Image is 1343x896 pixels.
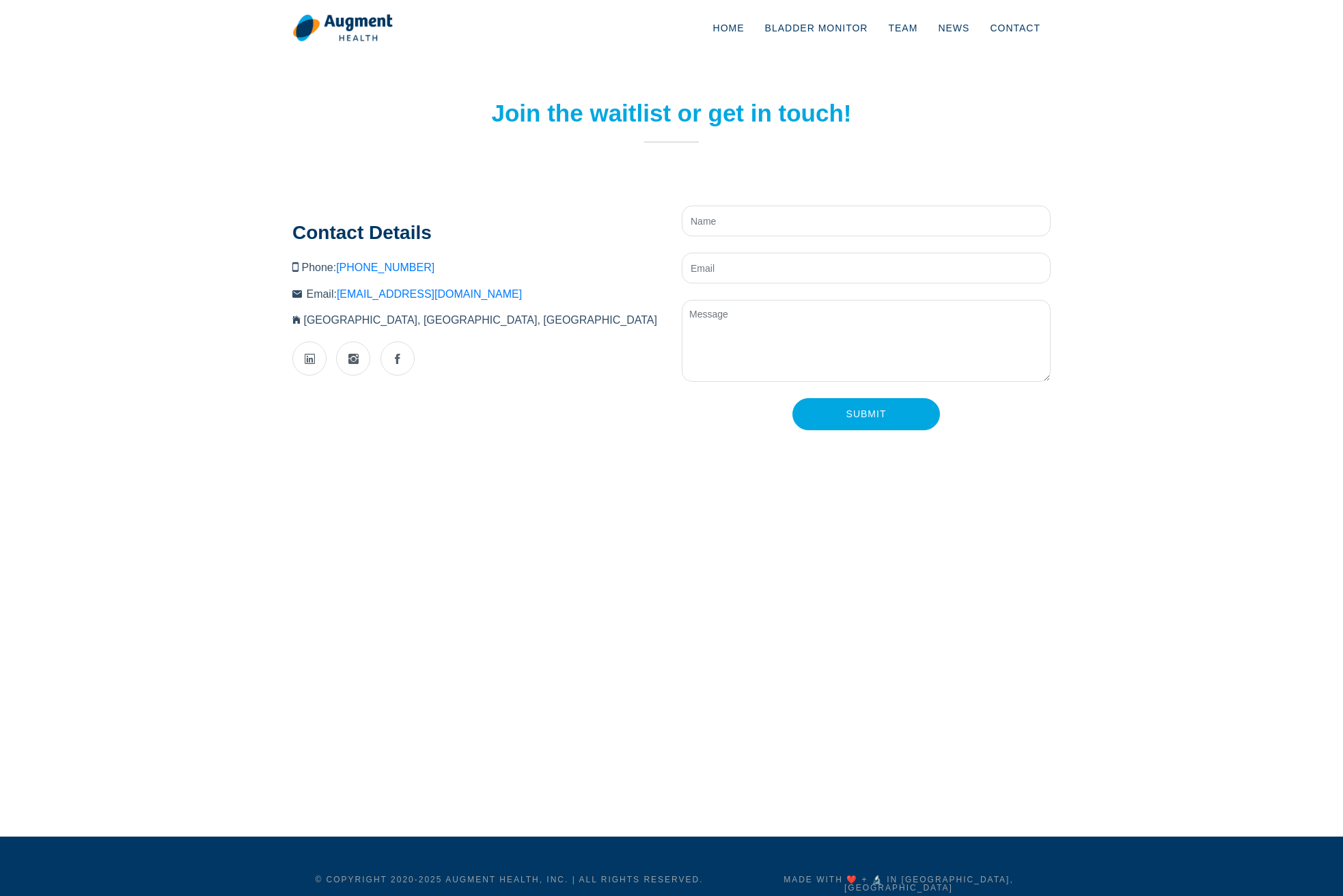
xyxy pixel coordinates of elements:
a: Home [703,5,755,51]
h3: Contact Details [292,221,661,244]
span: Email: [306,288,522,300]
a: Team [878,5,928,51]
input: Submit [792,398,940,430]
span: [GEOGRAPHIC_DATA], [GEOGRAPHIC_DATA], [GEOGRAPHIC_DATA] [303,314,656,326]
a: Contact [980,5,1051,51]
input: Name [682,206,1051,236]
a: [PHONE_NUMBER] [336,262,434,273]
input: Email [682,253,1051,283]
img: logo [292,14,393,42]
span: Phone: [301,262,434,273]
h5: © Copyright 2020- 2025 Augment Health, Inc. | All rights reserved. [292,876,726,884]
a: Bladder Monitor [755,5,878,51]
a: News [928,5,980,51]
h5: Made with ❤️ + 🔬 in [GEOGRAPHIC_DATA], [GEOGRAPHIC_DATA] [747,876,1051,892]
h2: Join the waitlist or get in touch! [487,99,856,128]
a: [EMAIL_ADDRESS][DOMAIN_NAME] [337,288,522,300]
